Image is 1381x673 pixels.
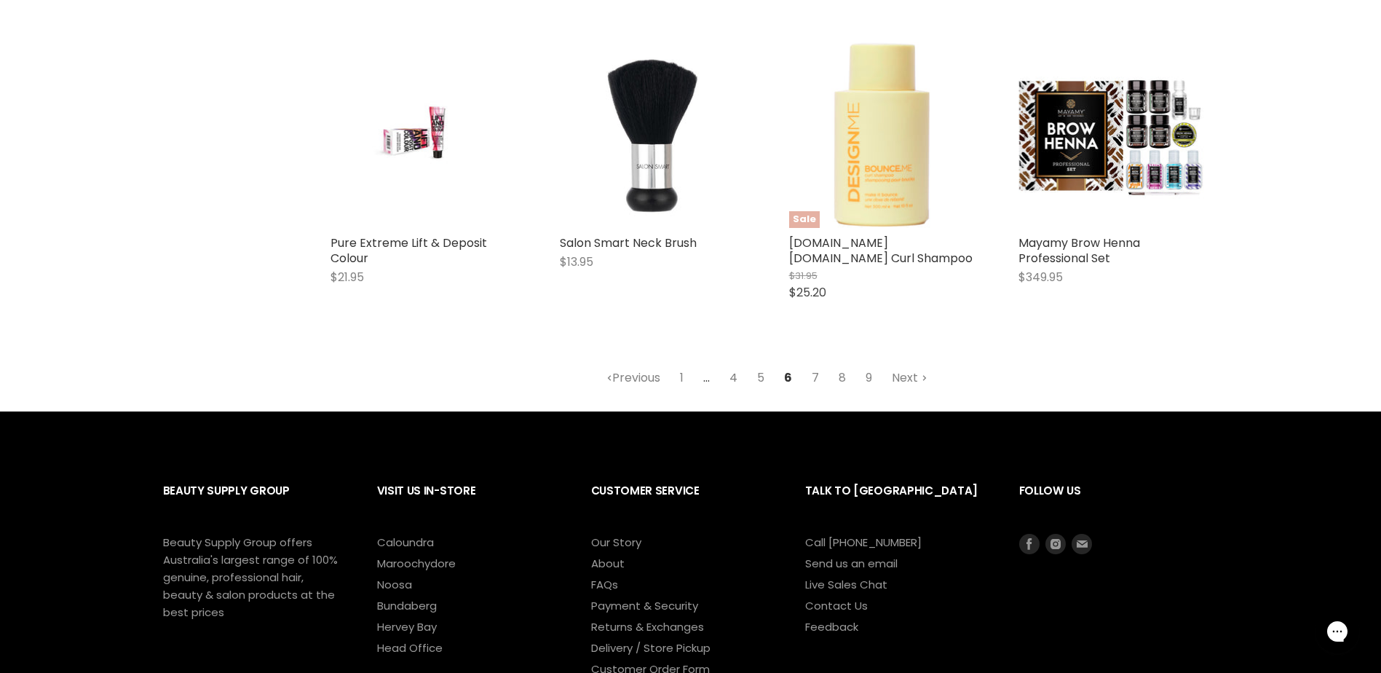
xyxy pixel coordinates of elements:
[804,365,827,391] a: 7
[591,640,711,656] a: Delivery / Store Pickup
[749,365,772,391] a: 5
[789,42,975,228] a: Design.Me Bounce.Me Curl ShampooSale
[591,577,618,592] a: FAQs
[331,42,516,228] a: Pure Extreme Lift & Deposit Colour
[805,535,922,550] a: Call [PHONE_NUMBER]
[805,577,887,592] a: Live Sales Chat
[789,284,826,301] span: $25.20
[805,473,990,533] h2: Talk to [GEOGRAPHIC_DATA]
[377,473,562,533] h2: Visit Us In-Store
[560,235,697,251] a: Salon Smart Neck Brush
[789,269,818,283] span: $31.95
[560,253,593,270] span: $13.95
[377,619,437,634] a: Hervey Bay
[598,365,668,391] a: Previous
[832,42,931,228] img: Design.Me Bounce.Me Curl Shampoo
[377,640,443,656] a: Head Office
[805,556,898,571] a: Send us an email
[591,598,698,613] a: Payment & Security
[163,473,348,533] h2: Beauty Supply Group
[361,42,485,228] img: Pure Extreme Lift & Deposit Colour
[1018,42,1204,228] img: Mayamy Brow Henna Professional Set
[805,619,858,634] a: Feedback
[695,365,718,391] span: ...
[721,365,745,391] a: 4
[672,365,692,391] a: 1
[331,269,364,286] span: $21.95
[377,598,437,613] a: Bundaberg
[591,619,704,634] a: Returns & Exchanges
[789,235,973,267] a: [DOMAIN_NAME] [DOMAIN_NAME] Curl Shampoo
[858,365,880,391] a: 9
[1018,235,1140,267] a: Mayamy Brow Henna Professional Set
[560,42,745,228] img: Salon Smart Neck Brush
[591,473,776,533] h2: Customer Service
[831,365,854,391] a: 8
[331,235,487,267] a: Pure Extreme Lift & Deposit Colour
[377,535,434,550] a: Caloundra
[163,534,338,621] p: Beauty Supply Group offers Australia's largest range of 100% genuine, professional hair, beauty &...
[1308,605,1366,658] iframe: Gorgias live chat messenger
[377,556,456,571] a: Maroochydore
[377,577,412,592] a: Noosa
[789,211,820,228] span: Sale
[591,556,625,571] a: About
[776,365,800,391] span: 6
[805,598,868,613] a: Contact Us
[1018,269,1063,286] span: $349.95
[591,535,641,550] a: Our Story
[884,365,935,391] a: Next
[1019,473,1219,533] h2: Follow us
